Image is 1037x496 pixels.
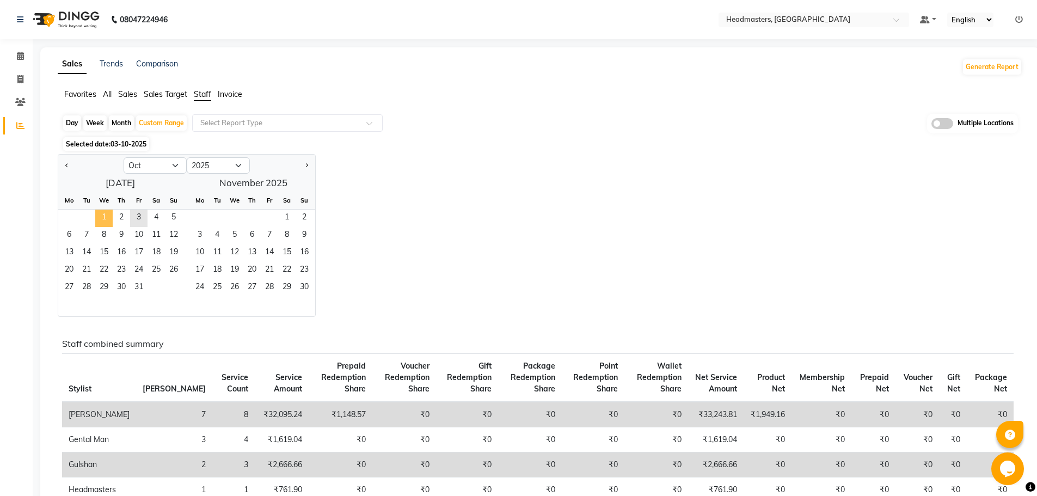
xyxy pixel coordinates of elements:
[113,210,130,227] div: Thursday, October 2, 2025
[109,115,134,131] div: Month
[113,279,130,297] div: Thursday, October 30, 2025
[947,372,960,394] span: Gift Net
[261,262,278,279] div: Friday, November 21, 2025
[113,192,130,209] div: Th
[60,279,78,297] span: 27
[278,210,296,227] div: Saturday, November 1, 2025
[261,262,278,279] span: 21
[95,279,113,297] div: Wednesday, October 29, 2025
[498,427,562,452] td: ₹0
[278,279,296,297] div: Saturday, November 29, 2025
[296,262,313,279] span: 23
[226,262,243,279] div: Wednesday, November 19, 2025
[208,262,226,279] div: Tuesday, November 18, 2025
[130,244,148,262] div: Friday, October 17, 2025
[191,279,208,297] div: Monday, November 24, 2025
[136,452,212,477] td: 2
[130,279,148,297] span: 31
[321,361,366,394] span: Prepaid Redemption Share
[447,361,492,394] span: Gift Redemption Share
[296,227,313,244] div: Sunday, November 9, 2025
[208,244,226,262] span: 11
[226,279,243,297] div: Wednesday, November 26, 2025
[165,192,182,209] div: Su
[967,452,1014,477] td: ₹0
[118,89,137,99] span: Sales
[60,244,78,262] span: 13
[261,192,278,209] div: Fr
[194,89,211,99] span: Staff
[208,262,226,279] span: 18
[296,210,313,227] span: 2
[243,244,261,262] div: Thursday, November 13, 2025
[95,192,113,209] div: We
[967,402,1014,427] td: ₹0
[148,227,165,244] div: Saturday, October 11, 2025
[143,384,206,394] span: [PERSON_NAME]
[255,452,309,477] td: ₹2,666.66
[278,262,296,279] div: Saturday, November 22, 2025
[191,262,208,279] div: Monday, November 17, 2025
[278,210,296,227] span: 1
[226,227,243,244] div: Wednesday, November 5, 2025
[895,452,939,477] td: ₹0
[744,427,792,452] td: ₹0
[212,427,255,452] td: 4
[130,262,148,279] div: Friday, October 24, 2025
[261,227,278,244] span: 7
[436,427,498,452] td: ₹0
[63,157,71,174] button: Previous month
[243,227,261,244] span: 6
[243,279,261,297] div: Thursday, November 27, 2025
[148,262,165,279] span: 25
[624,452,688,477] td: ₹0
[148,210,165,227] div: Saturday, October 4, 2025
[372,452,436,477] td: ₹0
[261,279,278,297] div: Friday, November 28, 2025
[113,244,130,262] div: Thursday, October 16, 2025
[144,89,187,99] span: Sales Target
[296,279,313,297] div: Sunday, November 30, 2025
[261,279,278,297] span: 28
[296,192,313,209] div: Su
[562,452,624,477] td: ₹0
[963,59,1021,75] button: Generate Report
[895,427,939,452] td: ₹0
[136,402,212,427] td: 7
[688,452,744,477] td: ₹2,666.66
[191,227,208,244] span: 3
[63,137,149,151] span: Selected date:
[130,210,148,227] span: 3
[498,452,562,477] td: ₹0
[113,227,130,244] span: 9
[130,227,148,244] span: 10
[62,427,136,452] td: Gental Man
[757,372,785,394] span: Product Net
[309,452,372,477] td: ₹0
[130,210,148,227] div: Friday, October 3, 2025
[624,402,688,427] td: ₹0
[78,244,95,262] div: Tuesday, October 14, 2025
[278,244,296,262] span: 15
[62,452,136,477] td: Gulshan
[78,279,95,297] span: 28
[148,262,165,279] div: Saturday, October 25, 2025
[296,210,313,227] div: Sunday, November 2, 2025
[165,262,182,279] div: Sunday, October 26, 2025
[243,244,261,262] span: 13
[296,244,313,262] div: Sunday, November 16, 2025
[60,227,78,244] div: Monday, October 6, 2025
[148,210,165,227] span: 4
[296,227,313,244] span: 9
[278,262,296,279] span: 22
[95,227,113,244] span: 8
[191,244,208,262] div: Monday, November 10, 2025
[296,279,313,297] span: 30
[148,192,165,209] div: Sa
[309,402,372,427] td: ₹1,148.57
[991,452,1026,485] iframe: chat widget
[243,192,261,209] div: Th
[111,140,146,148] span: 03-10-2025
[113,244,130,262] span: 16
[148,227,165,244] span: 11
